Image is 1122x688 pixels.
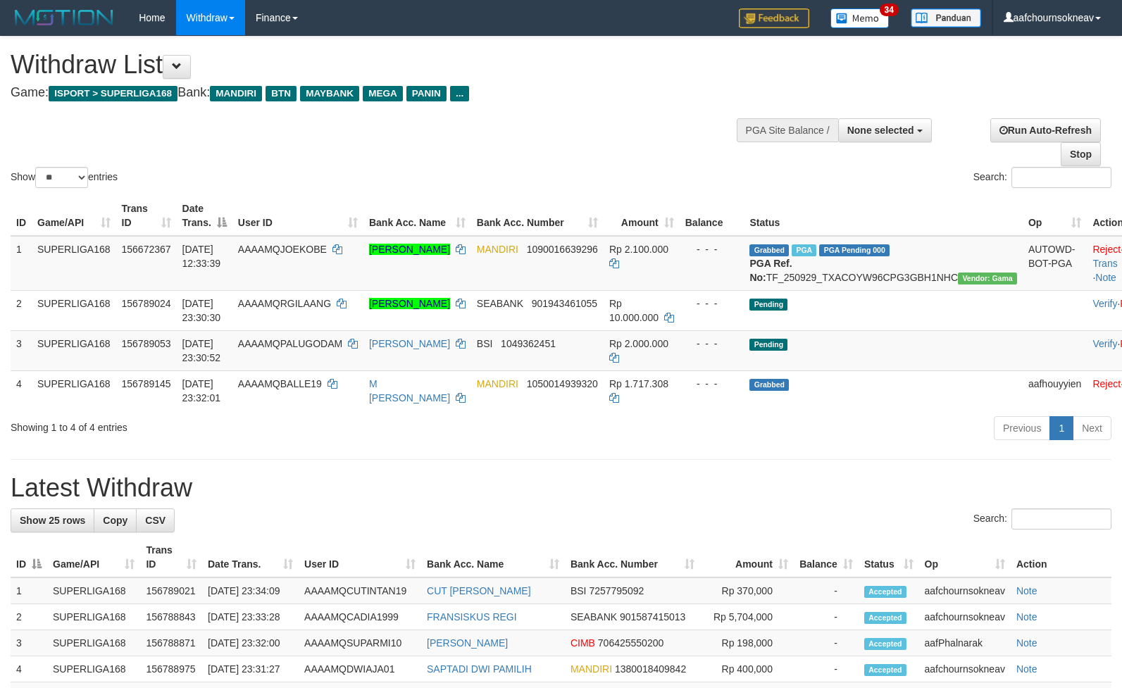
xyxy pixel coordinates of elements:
[11,656,47,682] td: 4
[700,604,794,630] td: Rp 5,704,000
[363,196,471,236] th: Bank Acc. Name: activate to sort column ascending
[1049,416,1073,440] a: 1
[11,330,32,370] td: 3
[140,537,202,577] th: Trans ID: activate to sort column ascending
[744,196,1022,236] th: Status
[1092,244,1121,255] a: Reject
[32,196,116,236] th: Game/API: activate to sort column ascending
[1023,236,1087,291] td: AUTOWD-BOT-PGA
[32,290,116,330] td: SUPERLIGA168
[32,370,116,411] td: SUPERLIGA168
[685,377,739,391] div: - - -
[830,8,890,28] img: Button%20Memo.svg
[122,244,171,255] span: 156672367
[1023,196,1087,236] th: Op: activate to sort column ascending
[598,637,663,649] span: Copy 706425550200 to clipboard
[11,290,32,330] td: 2
[471,196,604,236] th: Bank Acc. Number: activate to sort column ascending
[620,611,685,623] span: Copy 901587415013 to clipboard
[609,298,659,323] span: Rp 10.000.000
[700,537,794,577] th: Amount: activate to sort column ascending
[919,604,1011,630] td: aafchournsokneav
[299,656,421,682] td: AAAAMQDWIAJA01
[1023,370,1087,411] td: aafhouyyien
[421,537,565,577] th: Bank Acc. Name: activate to sort column ascending
[140,656,202,682] td: 156788975
[1016,637,1037,649] a: Note
[571,611,617,623] span: SEABANK
[919,630,1011,656] td: aafPhalnarak
[11,86,734,100] h4: Game: Bank:
[794,604,859,630] td: -
[1073,416,1111,440] a: Next
[911,8,981,27] img: panduan.png
[406,86,447,101] span: PANIN
[427,663,532,675] a: SAPTADI DWI PAMILIH
[11,51,734,79] h1: Withdraw List
[700,577,794,604] td: Rp 370,000
[140,577,202,604] td: 156789021
[11,508,94,532] a: Show 25 rows
[973,167,1111,188] label: Search:
[182,298,221,323] span: [DATE] 23:30:30
[609,244,668,255] span: Rp 2.100.000
[973,508,1111,530] label: Search:
[1011,537,1111,577] th: Action
[847,125,914,136] span: None selected
[571,585,587,596] span: BSI
[749,299,787,311] span: Pending
[299,537,421,577] th: User ID: activate to sort column ascending
[744,236,1022,291] td: TF_250929_TXACOYW96CPG3GBH1NHC
[47,630,140,656] td: SUPERLIGA168
[11,415,457,434] div: Showing 1 to 4 of 4 entries
[182,378,221,404] span: [DATE] 23:32:01
[182,338,221,363] span: [DATE] 23:30:52
[1092,338,1117,349] a: Verify
[427,585,531,596] a: CUT [PERSON_NAME]
[182,244,221,269] span: [DATE] 12:33:39
[958,273,1017,284] span: Vendor URL: https://trx31.1velocity.biz
[238,298,331,309] span: AAAAMQRGILAANG
[232,196,363,236] th: User ID: activate to sort column ascending
[794,537,859,577] th: Balance: activate to sort column ascending
[427,611,517,623] a: FRANSISKUS REGI
[103,515,127,526] span: Copy
[32,330,116,370] td: SUPERLIGA168
[700,656,794,682] td: Rp 400,000
[202,630,299,656] td: [DATE] 23:32:00
[47,656,140,682] td: SUPERLIGA168
[202,537,299,577] th: Date Trans.: activate to sort column ascending
[864,638,906,650] span: Accepted
[477,378,518,389] span: MANDIRI
[749,339,787,351] span: Pending
[427,637,508,649] a: [PERSON_NAME]
[136,508,175,532] a: CSV
[527,244,598,255] span: Copy 1090016639296 to clipboard
[571,663,612,675] span: MANDIRI
[47,604,140,630] td: SUPERLIGA168
[140,630,202,656] td: 156788871
[145,515,166,526] span: CSV
[1061,142,1101,166] a: Stop
[140,604,202,630] td: 156788843
[47,537,140,577] th: Game/API: activate to sort column ascending
[794,656,859,682] td: -
[20,515,85,526] span: Show 25 rows
[369,338,450,349] a: [PERSON_NAME]
[11,474,1111,502] h1: Latest Withdraw
[680,196,744,236] th: Balance
[1011,508,1111,530] input: Search:
[1016,663,1037,675] a: Note
[450,86,469,101] span: ...
[299,577,421,604] td: AAAAMQCUTINTAN19
[11,577,47,604] td: 1
[116,196,177,236] th: Trans ID: activate to sort column ascending
[994,416,1050,440] a: Previous
[990,118,1101,142] a: Run Auto-Refresh
[532,298,597,309] span: Copy 901943461055 to clipboard
[477,244,518,255] span: MANDIRI
[794,577,859,604] td: -
[749,258,792,283] b: PGA Ref. No:
[299,630,421,656] td: AAAAMQSUPARMI10
[32,236,116,291] td: SUPERLIGA168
